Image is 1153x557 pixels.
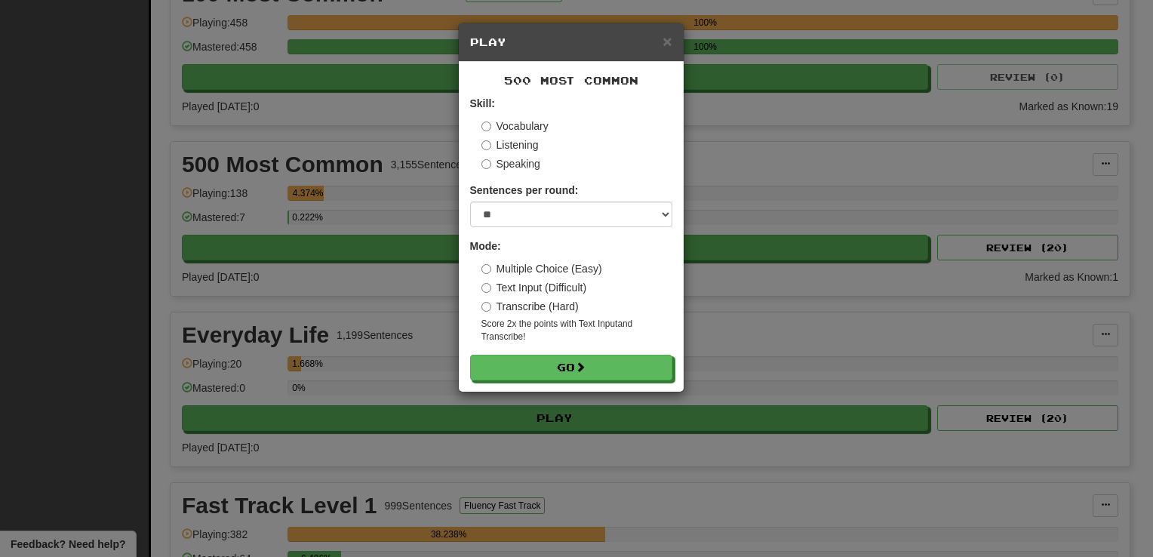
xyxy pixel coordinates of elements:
span: × [663,32,672,50]
strong: Mode: [470,240,501,252]
label: Speaking [481,156,540,171]
label: Transcribe (Hard) [481,299,579,314]
label: Multiple Choice (Easy) [481,261,602,276]
input: Speaking [481,159,491,169]
label: Vocabulary [481,118,549,134]
input: Text Input (Difficult) [481,283,491,293]
small: Score 2x the points with Text Input and Transcribe ! [481,318,672,343]
strong: Skill: [470,97,495,109]
label: Sentences per round: [470,183,579,198]
h5: Play [470,35,672,50]
input: Listening [481,140,491,150]
span: 500 Most Common [504,74,638,87]
button: Close [663,33,672,49]
input: Vocabulary [481,122,491,131]
input: Multiple Choice (Easy) [481,264,491,274]
button: Go [470,355,672,380]
label: Listening [481,137,539,152]
input: Transcribe (Hard) [481,302,491,312]
label: Text Input (Difficult) [481,280,587,295]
